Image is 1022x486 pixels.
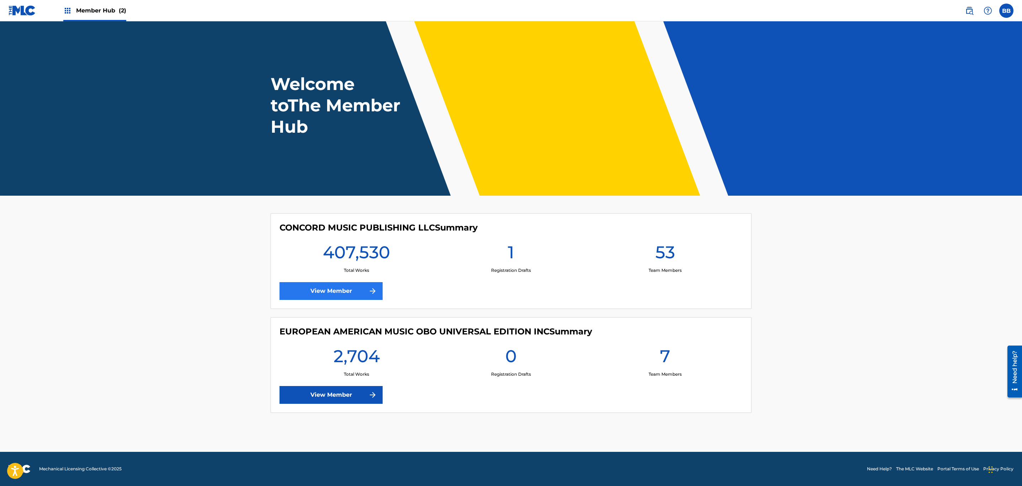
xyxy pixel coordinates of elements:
iframe: Resource Center [1002,343,1022,400]
h1: 53 [655,242,675,267]
h4: EUROPEAN AMERICAN MUSIC OBO UNIVERSAL EDITION INC [280,326,592,337]
a: View Member [280,282,383,300]
p: Team Members [649,267,682,274]
span: Mechanical Licensing Collective © 2025 [39,466,122,472]
img: MLC Logo [9,5,36,16]
h1: Welcome to The Member Hub [271,73,404,137]
img: Top Rightsholders [63,6,72,15]
h1: 0 [505,345,517,371]
div: Help [981,4,995,18]
a: The MLC Website [896,466,933,472]
p: Total Works [344,267,369,274]
a: Need Help? [867,466,892,472]
h1: 7 [660,345,670,371]
img: help [984,6,992,15]
img: logo [9,465,31,473]
h1: 1 [508,242,514,267]
span: Member Hub [76,6,126,15]
a: Privacy Policy [983,466,1013,472]
div: User Menu [999,4,1013,18]
p: Total Works [344,371,369,377]
div: Drag [989,459,993,480]
img: search [965,6,974,15]
p: Registration Drafts [491,267,531,274]
p: Team Members [649,371,682,377]
img: f7272a7cc735f4ea7f67.svg [368,287,377,295]
iframe: Chat Widget [986,452,1022,486]
h1: 407,530 [323,242,390,267]
a: View Member [280,386,383,404]
h4: CONCORD MUSIC PUBLISHING LLC [280,222,478,233]
a: Portal Terms of Use [937,466,979,472]
a: Public Search [962,4,976,18]
img: f7272a7cc735f4ea7f67.svg [368,391,377,399]
span: (2) [119,7,126,14]
h1: 2,704 [334,345,380,371]
p: Registration Drafts [491,371,531,377]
